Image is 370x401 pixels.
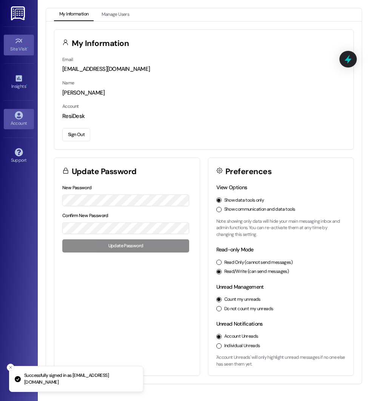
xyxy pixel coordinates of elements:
label: Unread Notifications [216,320,263,327]
label: Read-only Mode [216,246,254,253]
h3: Preferences [225,168,271,176]
p: 'Account Unreads' will only highlight unread messages if no one else has seen them yet. [216,354,346,367]
label: Account Unreads [224,333,258,340]
label: Show data tools only [224,197,264,204]
button: My Information [54,8,94,21]
label: Individual Unreads [224,343,260,349]
label: Read Only (cannot send messages) [224,259,293,266]
p: Note: showing only data will hide your main messaging inbox and admin functions. You can re-activ... [216,218,346,238]
button: Manage Users [96,8,134,21]
span: • [26,83,27,88]
label: Name [62,80,74,86]
a: Support [4,146,34,166]
label: Email [62,57,73,63]
h3: My Information [72,40,129,47]
a: Insights • [4,72,34,92]
label: View Options [216,184,247,191]
label: New Password [62,185,92,191]
label: Count my unreads [224,296,261,303]
label: Do not count my unreads [224,306,273,312]
h3: Update Password [72,168,137,176]
div: [PERSON_NAME] [62,89,345,97]
label: Unread Management [216,283,264,290]
label: Confirm New Password [62,213,108,219]
p: Successfully signed in as [EMAIL_ADDRESS][DOMAIN_NAME] [24,372,137,386]
img: ResiDesk Logo [11,6,26,20]
label: Show communication and data tools [224,206,295,213]
label: Read/Write (can send messages) [224,268,289,275]
div: ResiDesk [62,112,345,120]
a: Site Visit • [4,35,34,55]
a: Account [4,109,34,129]
label: Account [62,103,79,109]
button: Close toast [7,364,14,371]
button: Sign Out [62,128,90,141]
span: • [27,45,28,51]
div: [EMAIL_ADDRESS][DOMAIN_NAME] [62,65,345,73]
